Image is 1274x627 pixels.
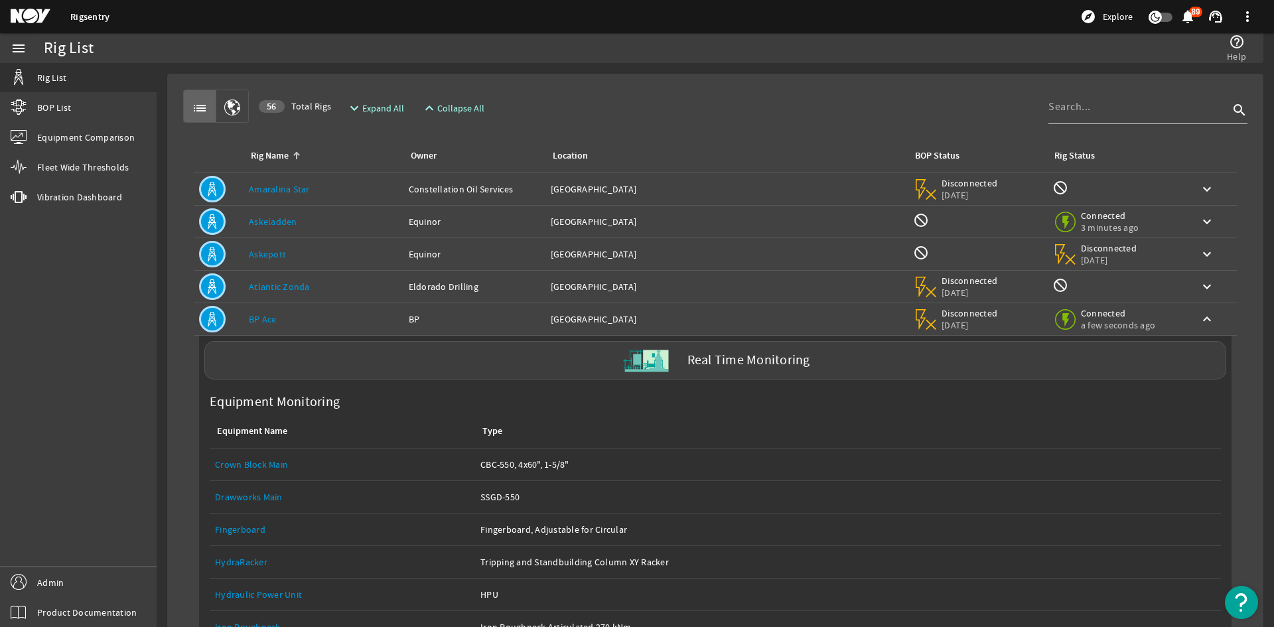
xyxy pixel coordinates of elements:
a: HydraRacker [215,546,470,578]
div: Equipment Name [217,424,287,439]
mat-icon: help_outline [1229,34,1245,50]
span: [DATE] [942,319,998,331]
mat-icon: keyboard_arrow_down [1199,214,1215,230]
mat-icon: BOP Monitoring not available for this rig [913,245,929,261]
div: [GEOGRAPHIC_DATA] [551,247,902,261]
div: Constellation Oil Services [409,182,540,196]
a: Fingerboard [215,514,470,545]
a: Rigsentry [70,11,109,23]
div: [GEOGRAPHIC_DATA] [551,280,902,293]
mat-icon: support_agent [1208,9,1224,25]
a: Crown Block Main [215,458,288,470]
div: [GEOGRAPHIC_DATA] [551,215,902,228]
div: Rig List [44,42,94,55]
mat-icon: Rig Monitoring not available for this rig [1052,180,1068,196]
span: [DATE] [942,189,998,201]
a: Askeladden [249,216,297,228]
mat-icon: vibration [11,189,27,205]
mat-icon: BOP Monitoring not available for this rig [913,212,929,228]
span: Collapse All [437,102,484,115]
div: Location [553,149,588,163]
a: Amaralina Star [249,183,310,195]
mat-icon: menu [11,40,27,56]
span: a few seconds ago [1081,319,1155,331]
mat-icon: expand_less [421,100,432,116]
button: Open Resource Center [1225,586,1258,619]
mat-icon: explore [1080,9,1096,25]
div: Rig Status [1054,149,1095,163]
span: Admin [37,576,64,589]
span: Equipment Comparison [37,131,135,144]
a: Real Time Monitoring [199,341,1232,380]
span: Disconnected [942,307,998,319]
div: CBC-550, 4x60", 1-5/8" [480,458,1216,471]
mat-icon: list [192,100,208,116]
div: SSGD-550 [480,490,1216,504]
span: Help [1227,50,1246,63]
button: Collapse All [416,96,490,120]
a: Drawworks Main [215,491,283,503]
mat-icon: keyboard_arrow_up [1199,311,1215,327]
div: Equinor [409,247,540,261]
label: Real Time Monitoring [687,354,810,368]
label: Equipment Monitoring [204,390,345,414]
div: Rig Name [249,149,393,163]
a: Atlantic Zonda [249,281,310,293]
mat-icon: keyboard_arrow_down [1199,246,1215,262]
span: Connected [1081,210,1139,222]
div: Tripping and Standbuilding Column XY Racker [480,555,1216,569]
a: CBC-550, 4x60", 1-5/8" [480,449,1216,480]
mat-icon: Rig Monitoring not available for this rig [1052,277,1068,293]
a: Tripping and Standbuilding Column XY Racker [480,546,1216,578]
a: HPU [480,579,1216,610]
a: Fingerboard, Adjustable for Circular [480,514,1216,545]
a: BP Ace [249,313,277,325]
button: Explore [1075,6,1138,27]
div: Equipment Name [215,424,464,439]
a: Askepott [249,248,286,260]
a: Hydraulic Power Unit [215,589,302,600]
mat-icon: keyboard_arrow_down [1199,279,1215,295]
div: Location [551,149,897,163]
div: HPU [480,588,1216,601]
span: Fleet Wide Thresholds [37,161,129,174]
div: Equinor [409,215,540,228]
div: Eldorado Drilling [409,280,540,293]
div: Type [480,424,1210,439]
div: Owner [411,149,437,163]
a: Fingerboard [215,523,265,535]
span: Vibration Dashboard [37,190,122,204]
mat-icon: keyboard_arrow_down [1199,181,1215,197]
div: [GEOGRAPHIC_DATA] [551,182,902,196]
div: BOP Status [915,149,959,163]
span: Disconnected [1081,242,1137,254]
span: Rig List [37,71,66,84]
span: Total Rigs [259,100,331,113]
div: Rig Name [251,149,289,163]
button: Expand All [341,96,409,120]
a: Crown Block Main [215,449,470,480]
i: search [1232,102,1247,118]
div: BP [409,313,540,326]
span: [DATE] [1081,254,1137,266]
a: HydraRacker [215,556,267,568]
span: Disconnected [942,177,998,189]
span: Explore [1103,10,1133,23]
a: Drawworks Main [215,481,470,513]
button: more_vert [1232,1,1263,33]
span: [DATE] [942,287,998,299]
a: Hydraulic Power Unit [215,579,470,610]
span: Disconnected [942,275,998,287]
span: 3 minutes ago [1081,222,1139,234]
div: Type [482,424,502,439]
span: Connected [1081,307,1155,319]
div: Owner [409,149,535,163]
div: 56 [259,100,285,113]
div: Fingerboard, Adjustable for Circular [480,523,1216,536]
span: BOP List [37,101,71,114]
div: [GEOGRAPHIC_DATA] [551,313,902,326]
mat-icon: notifications [1180,9,1196,25]
mat-icon: expand_more [346,100,357,116]
input: Search... [1048,99,1229,115]
a: SSGD-550 [480,481,1216,513]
